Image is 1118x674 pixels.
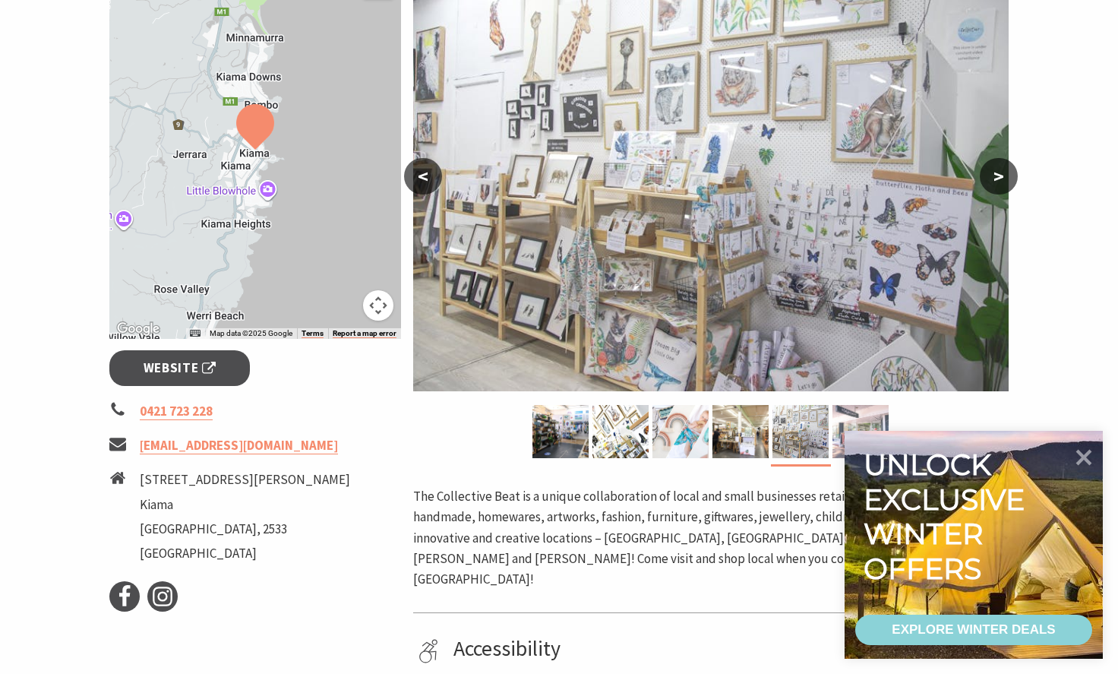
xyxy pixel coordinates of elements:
button: Keyboard shortcuts [190,328,201,339]
a: Terms [302,329,324,338]
a: EXPLORE WINTER DEALS [855,615,1092,645]
button: Map camera controls [363,290,393,321]
li: [GEOGRAPHIC_DATA] [140,543,350,564]
img: Australian native animal art [592,405,649,458]
img: Pottery, macrame, baby clothes, jewellery [652,405,709,458]
h4: Accessibility [453,636,1003,662]
a: Open this area in Google Maps (opens a new window) [113,319,163,339]
img: Street View of Kiama [832,405,889,458]
a: 0421 723 228 [140,403,213,420]
img: Google [113,319,163,339]
a: Report a map error [333,329,396,338]
button: < [404,158,442,195]
span: Website [144,358,216,378]
div: Unlock exclusive winter offers [864,448,1031,586]
li: Kiama [140,495,350,515]
li: [GEOGRAPHIC_DATA], 2533 [140,519,350,540]
a: [EMAIL_ADDRESS][DOMAIN_NAME] [140,437,338,454]
span: Map data ©2025 Google [210,329,292,337]
div: EXPLORE WINTER DEALS [892,615,1055,645]
li: [STREET_ADDRESS][PERSON_NAME] [140,470,350,490]
img: Art Wall [772,405,829,458]
img: Jewellery stallholders [712,405,769,458]
a: Website [109,350,250,386]
button: > [980,158,1018,195]
img: Art and homewares in store [532,405,589,458]
p: The Collective Beat is a unique collaboration of local and small businesses retailing an inspirin... [413,486,1009,590]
